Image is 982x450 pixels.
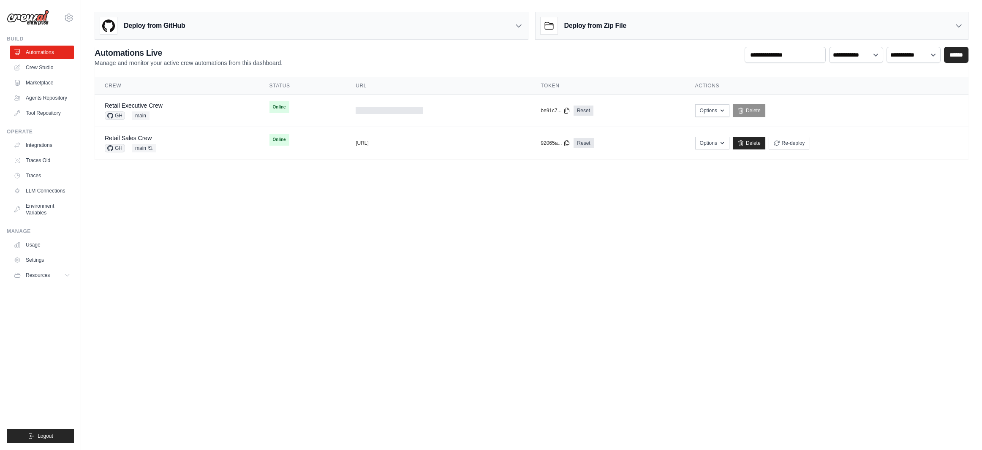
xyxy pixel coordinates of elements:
button: Re-deploy [769,137,810,149]
th: Token [530,77,685,95]
img: GitHub Logo [100,17,117,34]
th: Actions [685,77,968,95]
span: GH [105,111,125,120]
a: Settings [10,253,74,267]
span: Online [269,134,289,146]
span: Logout [38,433,53,439]
a: Retail Sales Crew [105,135,152,141]
a: Traces Old [10,154,74,167]
h2: Automations Live [95,47,283,59]
a: Marketplace [10,76,74,89]
span: GH [105,144,125,152]
div: Manage [7,228,74,235]
img: Logo [7,10,49,26]
a: Integrations [10,138,74,152]
a: Automations [10,46,74,59]
a: Reset [574,138,593,148]
button: Resources [10,268,74,282]
a: Crew Studio [10,61,74,74]
h3: Deploy from GitHub [124,21,185,31]
th: Status [259,77,346,95]
span: Online [269,101,289,113]
button: Logout [7,429,74,443]
iframe: Chat Widget [940,409,982,450]
a: Agents Repository [10,91,74,105]
button: Options [695,104,729,117]
span: Resources [26,272,50,279]
h3: Deploy from Zip File [564,21,626,31]
a: Retail Executive Crew [105,102,163,109]
a: Delete [733,104,765,117]
button: Options [695,137,729,149]
button: 92065a... [541,140,570,146]
th: URL [345,77,530,95]
th: Crew [95,77,259,95]
a: LLM Connections [10,184,74,198]
a: Tool Repository [10,106,74,120]
a: Traces [10,169,74,182]
a: Environment Variables [10,199,74,220]
button: be91c7... [541,107,570,114]
p: Manage and monitor your active crew automations from this dashboard. [95,59,283,67]
span: main [132,111,150,120]
span: main [132,144,156,152]
a: Usage [10,238,74,252]
div: Build [7,35,74,42]
div: Operate [7,128,74,135]
a: Reset [574,106,593,116]
a: Delete [733,137,765,149]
